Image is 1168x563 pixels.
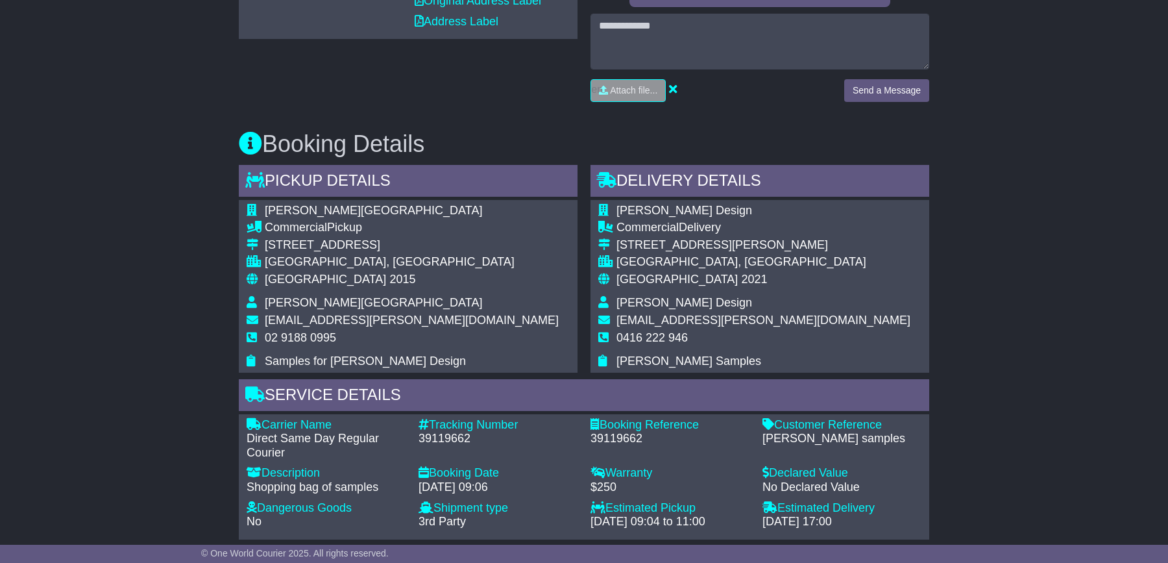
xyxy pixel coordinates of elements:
[247,466,406,481] div: Description
[265,314,559,327] span: [EMAIL_ADDRESS][PERSON_NAME][DOMAIN_NAME]
[741,273,767,286] span: 2021
[265,221,327,234] span: Commercial
[265,238,559,253] div: [STREET_ADDRESS]
[590,165,929,200] div: Delivery Details
[419,481,578,495] div: [DATE] 09:06
[616,204,752,217] span: [PERSON_NAME] Design
[590,515,749,529] div: [DATE] 09:04 to 11:00
[762,501,921,516] div: Estimated Delivery
[265,204,482,217] span: [PERSON_NAME][GEOGRAPHIC_DATA]
[616,238,910,253] div: [STREET_ADDRESS][PERSON_NAME]
[762,432,921,446] div: [PERSON_NAME] samples
[616,331,688,344] span: 0416 222 946
[265,331,336,344] span: 02 9188 0995
[265,296,482,309] span: [PERSON_NAME][GEOGRAPHIC_DATA]
[415,15,498,28] a: Address Label
[247,481,406,495] div: Shopping bag of samples
[616,221,910,235] div: Delivery
[265,221,559,235] div: Pickup
[419,418,578,432] div: Tracking Number
[616,355,761,368] span: [PERSON_NAME] Samples
[616,221,679,234] span: Commercial
[419,466,578,481] div: Booking Date
[844,79,929,102] button: Send a Message
[590,418,749,432] div: Booking Reference
[239,131,929,157] h3: Booking Details
[419,501,578,516] div: Shipment type
[762,515,921,529] div: [DATE] 17:00
[616,255,910,269] div: [GEOGRAPHIC_DATA], [GEOGRAPHIC_DATA]
[616,314,910,327] span: [EMAIL_ADDRESS][PERSON_NAME][DOMAIN_NAME]
[616,296,752,309] span: [PERSON_NAME] Design
[247,501,406,516] div: Dangerous Goods
[239,165,578,200] div: Pickup Details
[239,379,929,414] div: Service Details
[265,255,559,269] div: [GEOGRAPHIC_DATA], [GEOGRAPHIC_DATA]
[265,273,386,286] span: [GEOGRAPHIC_DATA]
[590,466,749,481] div: Warranty
[247,515,262,528] span: No
[762,481,921,495] div: No Declared Value
[590,501,749,516] div: Estimated Pickup
[616,273,738,286] span: [GEOGRAPHIC_DATA]
[389,273,415,286] span: 2015
[201,548,389,558] span: © One World Courier 2025. All rights reserved.
[762,418,921,432] div: Customer Reference
[265,355,466,368] span: Samples for [PERSON_NAME] Design
[590,432,749,446] div: 39119662
[762,466,921,481] div: Declared Value
[419,432,578,446] div: 39119662
[247,418,406,432] div: Carrier Name
[419,515,466,528] span: 3rd Party
[590,481,749,495] div: $250
[247,432,406,460] div: Direct Same Day Regular Courier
